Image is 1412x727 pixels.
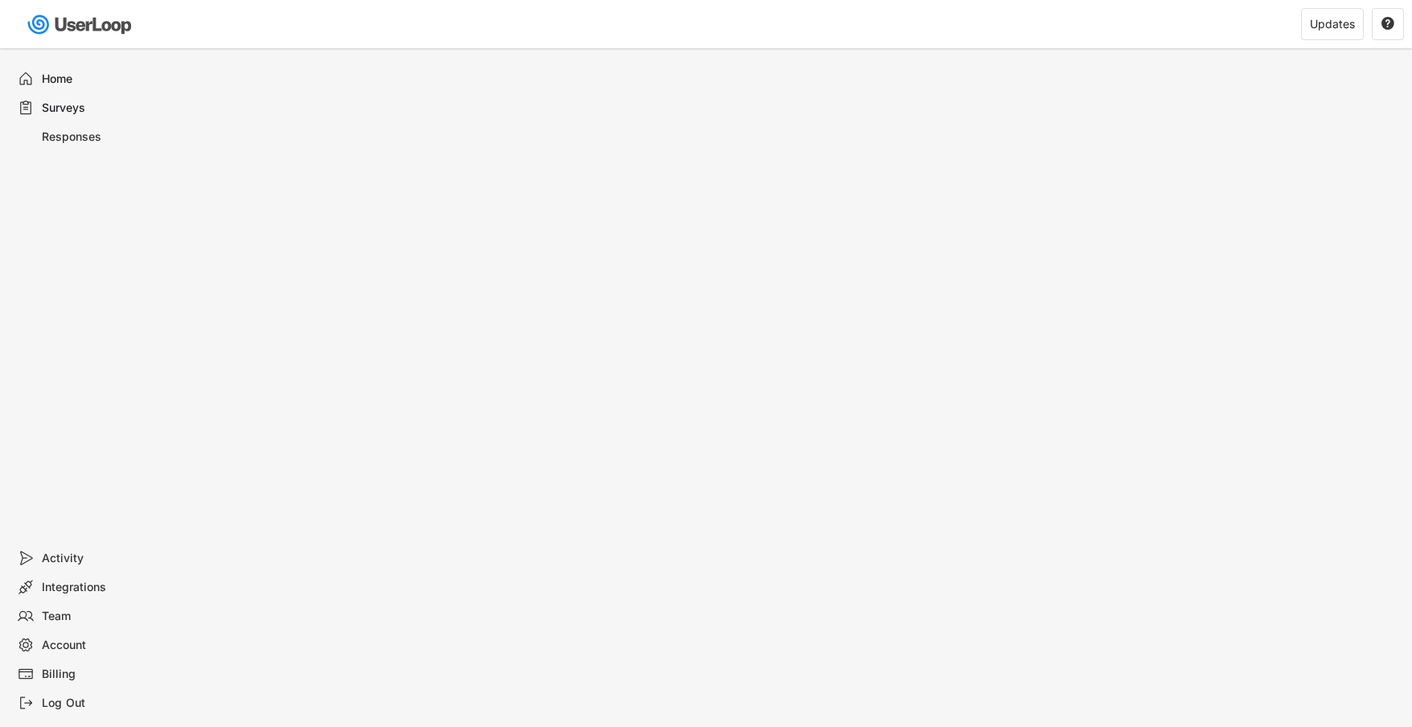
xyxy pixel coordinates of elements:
img: userloop-logo-01.svg [24,8,138,41]
div: Integrations [42,580,148,595]
div: Updates [1310,18,1355,30]
div: Surveys [42,101,148,116]
div: Account [42,638,148,653]
div: Responses [42,129,148,145]
div: Billing [42,667,148,682]
button:  [1381,17,1395,31]
div: Log Out [42,696,148,711]
div: Team [42,609,148,624]
text:  [1381,16,1394,31]
div: Activity [42,551,148,566]
div: Home [42,72,148,87]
